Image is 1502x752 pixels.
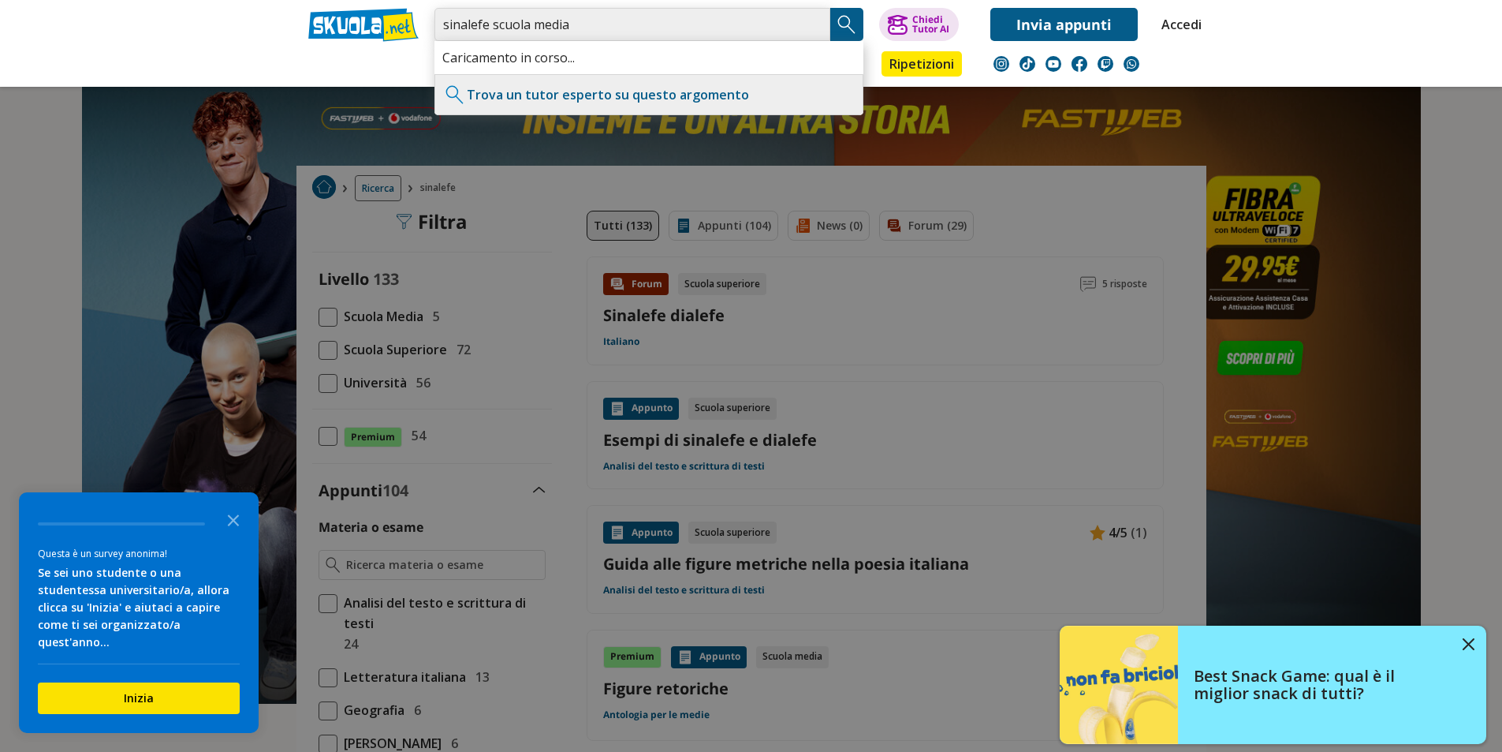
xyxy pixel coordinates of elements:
[912,15,949,34] div: Chiedi Tutor AI
[434,8,830,41] input: Cerca appunti, riassunti o versioni
[218,503,249,535] button: Close the survey
[1098,56,1113,72] img: twitch
[38,683,240,714] button: Inizia
[1045,56,1061,72] img: youtube
[19,492,259,733] div: Survey
[443,83,467,107] img: Trova un tutor esperto
[467,86,749,103] a: Trova un tutor esperto su questo argomento
[879,8,959,41] button: ChiediTutor AI
[1072,56,1087,72] img: facebook
[38,564,240,651] div: Se sei uno studente o una studentessa universitario/a, allora clicca su 'Inizia' e aiutaci a capi...
[430,51,501,80] a: Appunti
[1161,8,1195,41] a: Accedi
[1060,626,1486,744] a: Best Snack Game: qual è il miglior snack di tutti?
[1194,668,1451,702] h4: Best Snack Game: qual è il miglior snack di tutti?
[1124,56,1139,72] img: WhatsApp
[990,8,1138,41] a: Invia appunti
[1463,638,1474,650] img: close
[830,8,863,41] button: Search Button
[835,13,859,36] img: Cerca appunti, riassunti o versioni
[434,41,863,74] div: Caricamento in corso...
[38,546,240,561] div: Questa è un survey anonima!
[1019,56,1035,72] img: tiktok
[881,51,962,77] a: Ripetizioni
[993,56,1009,72] img: instagram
